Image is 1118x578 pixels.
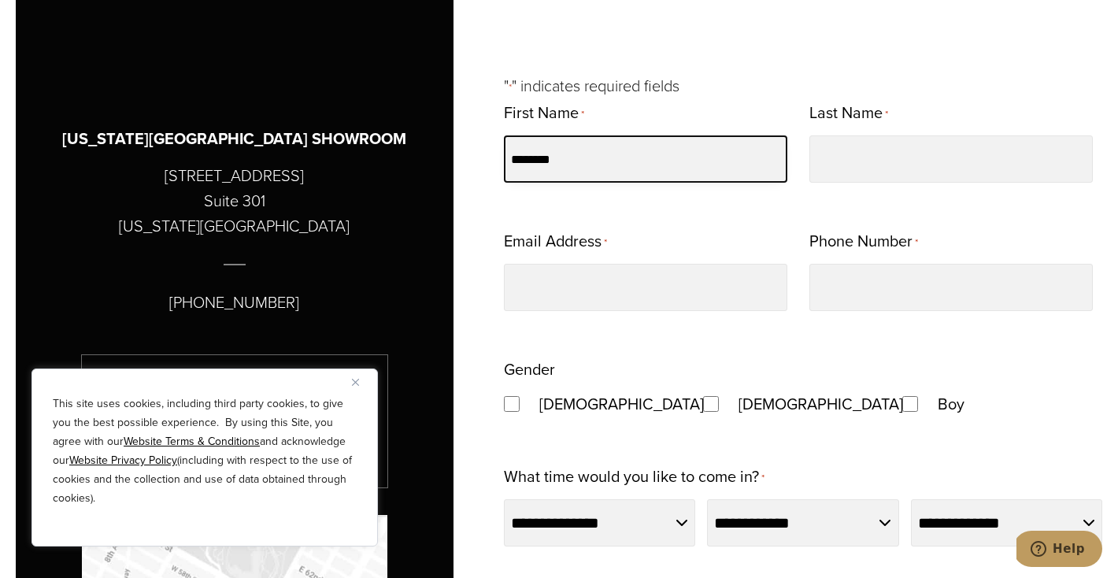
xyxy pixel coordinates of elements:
label: [DEMOGRAPHIC_DATA] [524,390,698,418]
a: Website Privacy Policy [69,452,177,469]
label: Email Address [504,227,607,258]
p: This site uses cookies, including third party cookies, to give you the best possible experience. ... [53,395,357,508]
label: Boy [922,390,980,418]
iframe: Opens a widget where you can chat to one of our agents [1016,531,1102,570]
label: Last Name [809,98,888,129]
label: Phone Number [809,227,918,258]
p: [PHONE_NUMBER] [169,290,299,315]
img: Close [352,379,359,386]
label: First Name [504,98,584,129]
a: Website Terms & Conditions [124,433,260,450]
h3: [US_STATE][GEOGRAPHIC_DATA] SHOWROOM [62,127,406,151]
label: What time would you like to come in? [504,462,764,493]
label: [DEMOGRAPHIC_DATA] [723,390,897,418]
button: Close [352,372,371,391]
legend: Gender [504,355,555,383]
p: " " indicates required fields [504,73,1102,98]
p: [STREET_ADDRESS] Suite 301 [US_STATE][GEOGRAPHIC_DATA] [119,163,350,239]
